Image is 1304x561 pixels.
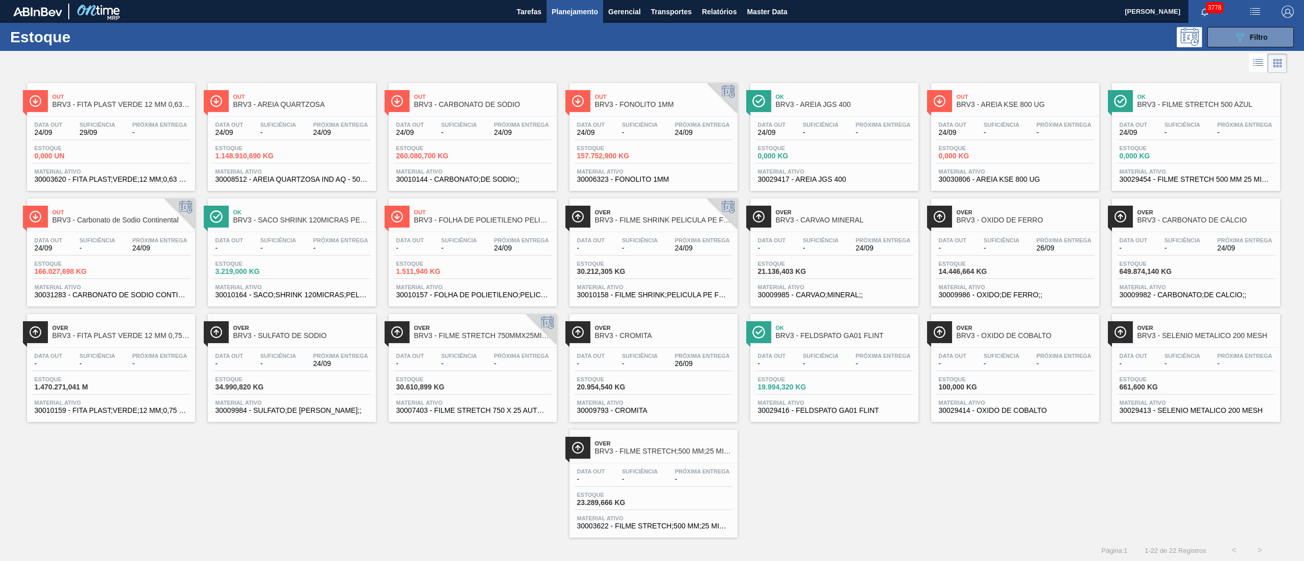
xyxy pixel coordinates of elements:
[414,325,552,331] span: Over
[776,209,913,215] span: Over
[622,353,658,359] span: Suficiência
[803,244,838,252] span: -
[1037,237,1092,243] span: Próxima Entrega
[923,75,1104,191] a: ÍconeOutBRV3 - AREIA KSE 800 UGData out24/09Suficiência-Próxima Entrega-Estoque0,000 KGMaterial a...
[622,237,658,243] span: Suficiência
[743,306,923,422] a: ÍconeOkBRV3 - FELDSPATO GA01 FLINTData out-Suficiência-Próxima Entrega-Estoque19.994,320 KGMateri...
[441,122,477,128] span: Suficiência
[396,383,468,391] span: 30.610,899 KG
[35,360,63,368] span: -
[758,176,911,183] span: 30029417 - AREIA JGS 400
[856,122,911,128] span: Próxima Entrega
[233,94,371,100] span: Out
[608,6,641,18] span: Gerencial
[758,244,786,252] span: -
[441,360,477,368] span: -
[132,122,187,128] span: Próxima Entrega
[396,237,424,243] span: Data out
[260,237,296,243] span: Suficiência
[758,383,829,391] span: 19.994,320 KG
[933,326,946,339] img: Ícone
[984,237,1019,243] span: Suficiência
[758,129,786,136] span: 24/09
[494,360,549,368] span: -
[939,244,967,252] span: -
[1137,332,1275,340] span: BRV3 - SELENIO METALICO 200 MESH
[577,176,730,183] span: 30006323 - FONOLITO 1MM
[856,244,911,252] span: 24/09
[79,129,115,136] span: 29/09
[396,360,424,368] span: -
[776,332,913,340] span: BRV3 - FELDSPATO GA01 FLINT
[939,169,1092,175] span: Material ativo
[758,353,786,359] span: Data out
[1120,268,1191,275] span: 649.874,140 KG
[939,284,1092,290] span: Material ativo
[572,210,584,223] img: Ícone
[233,325,371,331] span: Over
[233,209,371,215] span: Ok
[939,400,1092,406] span: Material ativo
[215,145,287,151] span: Estoque
[260,129,296,136] span: -
[1104,306,1285,422] a: ÍconeOverBRV3 - SELENIO METALICO 200 MESHData out-Suficiência-Próxima Entrega-Estoque661,600 KGMa...
[200,191,381,306] a: ÍconeOkBRV3 - SACO SHRINK 120MICRAS PELICULA PE FOLHAData out-Suficiência-Próxima Entrega-Estoque...
[1137,209,1275,215] span: Over
[52,94,190,100] span: Out
[35,129,63,136] span: 24/09
[552,6,598,18] span: Planejamento
[595,94,732,100] span: Out
[562,191,743,306] a: ÍconeOverBRV3 - FILME SHRINK PELICULA PE FOLHA LARG 240Data out-Suficiência-Próxima Entrega24/09E...
[35,169,187,175] span: Material ativo
[939,268,1010,275] span: 14.446,664 KG
[856,360,911,368] span: -
[260,360,296,368] span: -
[132,353,187,359] span: Próxima Entrega
[577,152,648,160] span: 157.752,900 KG
[675,244,730,252] span: 24/09
[1120,376,1191,382] span: Estoque
[984,122,1019,128] span: Suficiência
[984,129,1019,136] span: -
[923,191,1104,306] a: ÍconeOverBRV3 - ÓXIDO DE FERROData out-Suficiência-Próxima Entrega26/09Estoque14.446,664 KGMateri...
[758,291,911,299] span: 30009985 - CARVAO;MINERAL;;
[939,129,967,136] span: 24/09
[396,261,468,267] span: Estoque
[675,129,730,136] span: 24/09
[939,237,967,243] span: Data out
[1250,33,1268,41] span: Filtro
[577,268,648,275] span: 30.212,305 KG
[1164,244,1200,252] span: -
[391,210,403,223] img: Ícone
[923,306,1104,422] a: ÍconeOverBRV3 - OXIDO DE COBALTOData out-Suficiência-Próxima Entrega-Estoque100,000 KGMaterial at...
[19,306,200,422] a: ÍconeOverBRV3 - FITA PLAST VERDE 12 MM 0,75 MM 2000 M FUData out-Suficiência-Próxima Entrega-Esto...
[260,244,296,252] span: -
[1137,216,1275,224] span: BRV3 - CARBONATO DE CÁLCIO
[494,353,549,359] span: Próxima Entrega
[79,360,115,368] span: -
[1104,75,1285,191] a: ÍconeOkBRV3 - FILME STRETCH 500 AZULData out24/09Suficiência-Próxima Entrega-Estoque0,000 KGMater...
[35,244,63,252] span: 24/09
[215,383,287,391] span: 34.990,820 KG
[1120,360,1148,368] span: -
[1164,360,1200,368] span: -
[622,360,658,368] span: -
[1114,210,1127,223] img: Ícone
[441,129,477,136] span: -
[1207,27,1294,47] button: Filtro
[215,376,287,382] span: Estoque
[933,210,946,223] img: Ícone
[776,325,913,331] span: Ok
[35,237,63,243] span: Data out
[595,325,732,331] span: Over
[939,152,1010,160] span: 0,000 KG
[79,122,115,128] span: Suficiência
[313,237,368,243] span: Próxima Entrega
[79,244,115,252] span: -
[200,306,381,422] a: ÍconeOverBRV3 - SULFATO DE SODIOData out-Suficiência-Próxima Entrega24/09Estoque34.990,820 KGMate...
[747,6,787,18] span: Master Data
[52,332,190,340] span: BRV3 - FITA PLAST VERDE 12 MM 0,75 MM 2000 M FU
[215,152,287,160] span: 1.148.910,690 KG
[957,216,1094,224] span: BRV3 - ÓXIDO DE FERRO
[132,129,187,136] span: -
